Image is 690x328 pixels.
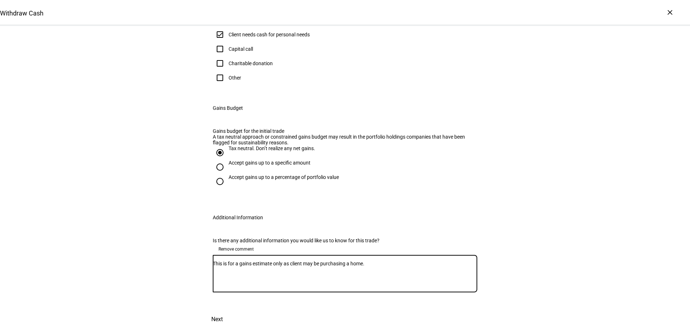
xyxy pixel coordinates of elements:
[218,243,254,255] span: Remove comment
[229,174,339,180] div: Accept gains up to a percentage of portfolio value
[201,311,233,328] button: Next
[213,215,263,220] div: Additional Information
[664,6,676,18] div: ×
[229,32,310,37] div: Client needs cash for personal needs
[211,311,223,328] span: Next
[229,60,273,66] div: Charitable donation
[229,75,241,81] div: Other
[213,243,259,255] button: Remove comment
[229,46,253,52] div: Capital call
[213,238,477,243] div: Is there any additional information you would like us to know for this trade?
[213,128,477,134] div: Gains budget for the initial trade
[229,160,310,166] div: Accept gains up to a specific amount
[213,134,477,145] div: A tax neutral approach or constrained gains budget may result in the portfolio holdings companies...
[213,105,243,111] div: Gains Budget
[229,145,315,151] div: Tax neutral. Don’t realize any net gains.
